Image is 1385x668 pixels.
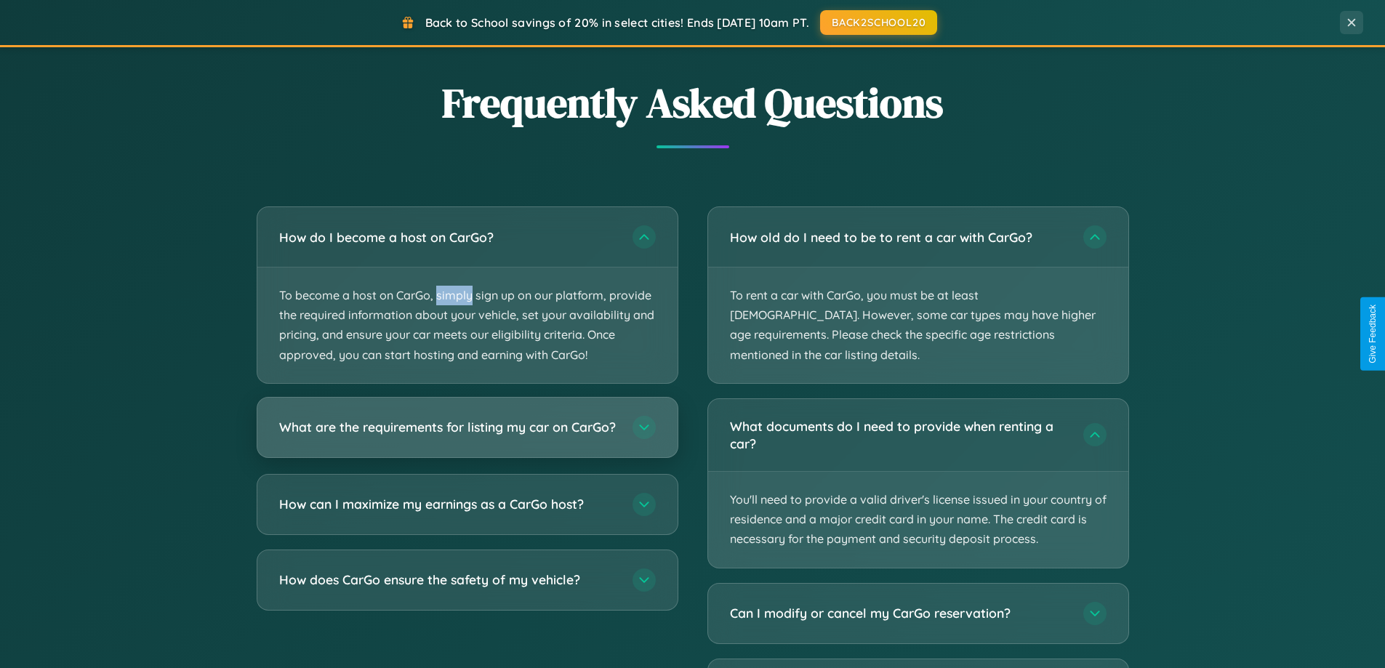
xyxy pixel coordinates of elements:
[730,417,1069,453] h3: What documents do I need to provide when renting a car?
[279,418,618,436] h3: What are the requirements for listing my car on CarGo?
[257,267,678,383] p: To become a host on CarGo, simply sign up on our platform, provide the required information about...
[708,267,1128,383] p: To rent a car with CarGo, you must be at least [DEMOGRAPHIC_DATA]. However, some car types may ha...
[279,228,618,246] h3: How do I become a host on CarGo?
[279,495,618,513] h3: How can I maximize my earnings as a CarGo host?
[730,604,1069,622] h3: Can I modify or cancel my CarGo reservation?
[257,75,1129,131] h2: Frequently Asked Questions
[708,472,1128,568] p: You'll need to provide a valid driver's license issued in your country of residence and a major c...
[279,571,618,589] h3: How does CarGo ensure the safety of my vehicle?
[820,10,937,35] button: BACK2SCHOOL20
[425,15,809,30] span: Back to School savings of 20% in select cities! Ends [DATE] 10am PT.
[730,228,1069,246] h3: How old do I need to be to rent a car with CarGo?
[1368,305,1378,363] div: Give Feedback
